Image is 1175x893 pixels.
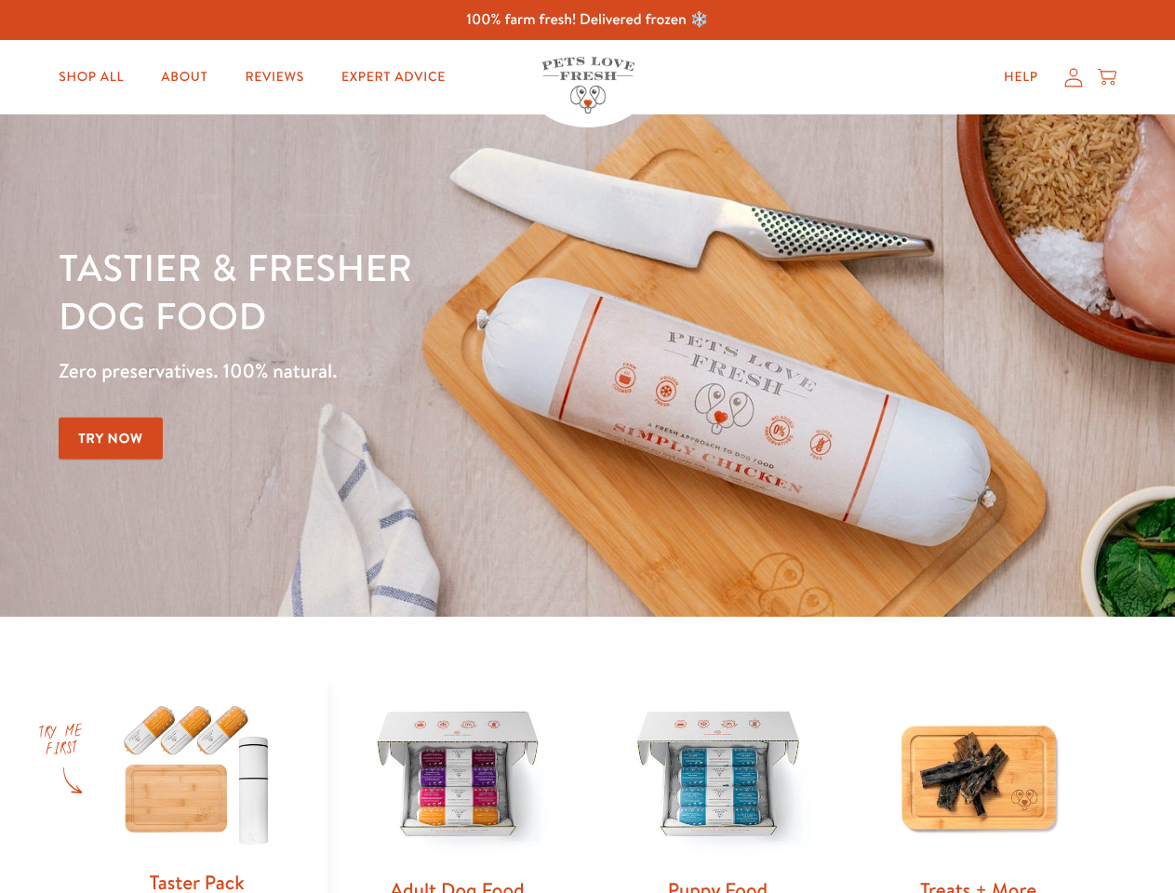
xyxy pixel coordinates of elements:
img: Pets Love Fresh [541,57,634,113]
a: Try Now [59,418,163,460]
p: Zero preservatives. 100% natural. [59,354,764,388]
a: About [146,59,222,96]
a: Shop All [44,59,139,96]
h1: Tastier & fresher dog food [59,243,764,340]
a: Expert Advice [327,59,461,96]
a: Help [989,59,1053,96]
a: Reviews [230,59,318,96]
